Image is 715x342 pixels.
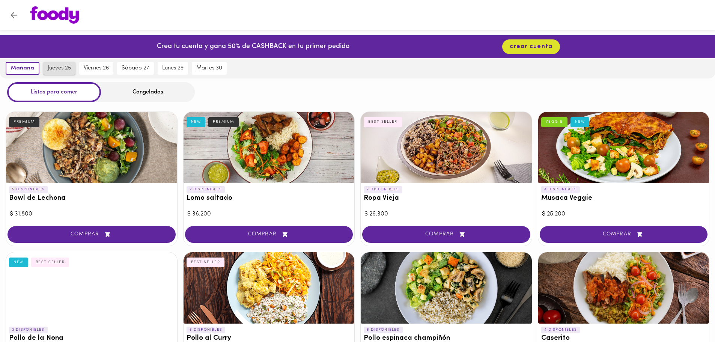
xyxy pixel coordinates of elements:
button: mañana [6,62,39,75]
div: BEST SELLER [31,258,69,267]
span: COMPRAR [372,231,521,238]
button: lunes 29 [158,62,188,75]
button: jueves 25 [43,62,75,75]
div: $ 25.200 [542,210,706,218]
div: VEGGIE [541,117,567,127]
button: COMPRAR [185,226,353,243]
div: Congelados [101,82,195,102]
div: Pollo de la Nona [6,252,177,324]
span: COMPRAR [194,231,344,238]
div: PREMIUM [9,117,39,127]
span: COMPRAR [17,231,166,238]
h3: Lomo saltado [187,194,352,202]
button: martes 30 [192,62,227,75]
p: 6 DISPONIBLES [187,327,226,333]
div: Ropa Vieja [361,112,532,183]
div: Pollo al Curry [184,252,355,324]
button: COMPRAR [362,226,530,243]
button: crear cuenta [502,39,560,54]
div: NEW [570,117,590,127]
div: Pollo espinaca champiñón [361,252,532,324]
img: logo.png [30,6,79,24]
span: martes 30 [196,65,222,72]
span: viernes 26 [84,65,109,72]
p: Crea tu cuenta y gana 50% de CASHBACK en tu primer pedido [157,42,349,52]
span: COMPRAR [549,231,698,238]
div: $ 26.300 [364,210,528,218]
div: BEST SELLER [187,258,225,267]
h3: Ropa Vieja [364,194,529,202]
div: PREMIUM [208,117,239,127]
p: 5 DISPONIBLES [9,186,48,193]
div: BEST SELLER [364,117,402,127]
div: NEW [9,258,28,267]
iframe: Messagebird Livechat Widget [671,298,707,334]
div: Bowl de Lechona [6,112,177,183]
div: Lomo saltado [184,112,355,183]
button: sábado 27 [117,62,154,75]
button: COMPRAR [540,226,708,243]
span: jueves 25 [48,65,71,72]
p: 3 DISPONIBLES [9,327,48,333]
div: Caserito [538,252,709,324]
div: $ 31.800 [10,210,173,218]
span: sábado 27 [122,65,149,72]
h3: Musaca Veggie [541,194,706,202]
h3: Bowl de Lechona [9,194,174,202]
button: viernes 26 [79,62,113,75]
p: 4 DISPONIBLES [541,186,580,193]
span: lunes 29 [162,65,184,72]
p: 7 DISPONIBLES [364,186,402,193]
div: Musaca Veggie [538,112,709,183]
p: 4 DISPONIBLES [541,327,580,333]
div: $ 36.200 [187,210,351,218]
span: mañana [11,65,34,72]
button: COMPRAR [8,226,176,243]
p: 6 DISPONIBLES [364,327,403,333]
p: 2 DISPONIBLES [187,186,225,193]
div: NEW [187,117,206,127]
span: crear cuenta [510,43,552,50]
div: Listos para comer [7,82,101,102]
button: Volver [5,6,23,24]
